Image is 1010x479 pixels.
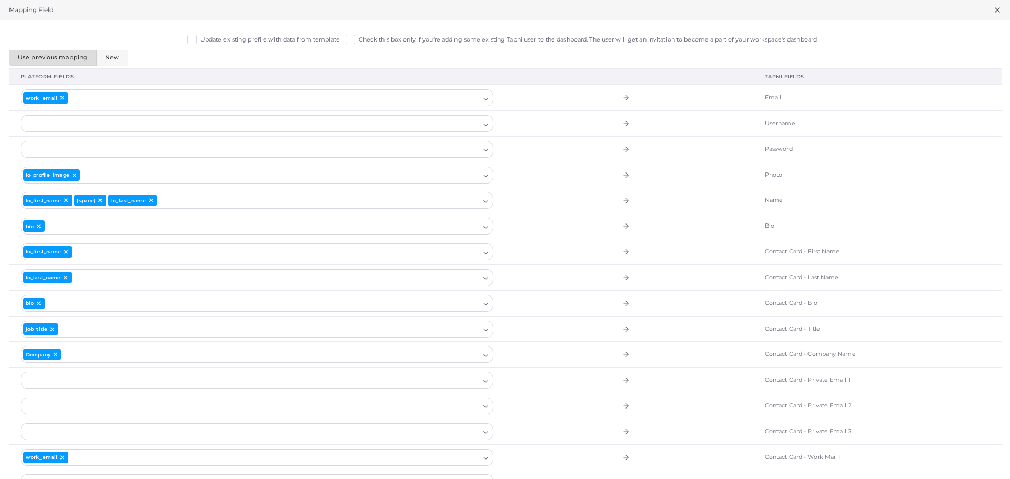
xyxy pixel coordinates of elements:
span: bio [26,301,34,305]
td: Contact Card - First Name [753,239,936,265]
th: Actions [936,68,1002,85]
td: Email [753,85,936,110]
span: lo_last_name [111,198,146,203]
span: Company [26,352,50,357]
span: work_email [26,455,57,460]
div: Platform Fields [21,73,494,80]
h5: Mapping Field [9,6,54,14]
span: lo_profile_image [26,172,69,177]
span: work_email [26,96,57,100]
span: job_title [26,327,47,331]
span: lo_first_name [26,198,61,203]
td: Contact Card - Private Email 2 [753,393,936,419]
label: Update existing profile with data from template [200,36,340,44]
td: Contact Card - Title [753,316,936,342]
td: Username [753,111,936,137]
td: Contact Card - Bio [753,290,936,316]
td: Contact Card - Last Name [753,264,936,290]
td: Contact Card - Private Email 3 [753,419,936,444]
th: Arrow [505,68,753,85]
div: Tapni Fields [765,73,924,80]
span: bio [26,224,34,229]
td: Photo [753,162,936,188]
span: lo_first_name [26,249,61,254]
td: Contact Card - Work Mail 1 [753,444,936,470]
td: Name [753,188,936,213]
td: Contact Card - Company Name [753,342,936,368]
td: Bio [753,213,936,239]
label: Check this box only if you're adding some existing Tapni user to the dashboard. The user will get... [359,36,817,44]
span: lo_last_name [26,275,60,280]
span: New [105,54,119,61]
td: Password [753,136,936,162]
td: Contact Card - Private Email 1 [753,368,936,393]
span: Use previous mapping [18,54,87,61]
span: [space] [77,198,95,203]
